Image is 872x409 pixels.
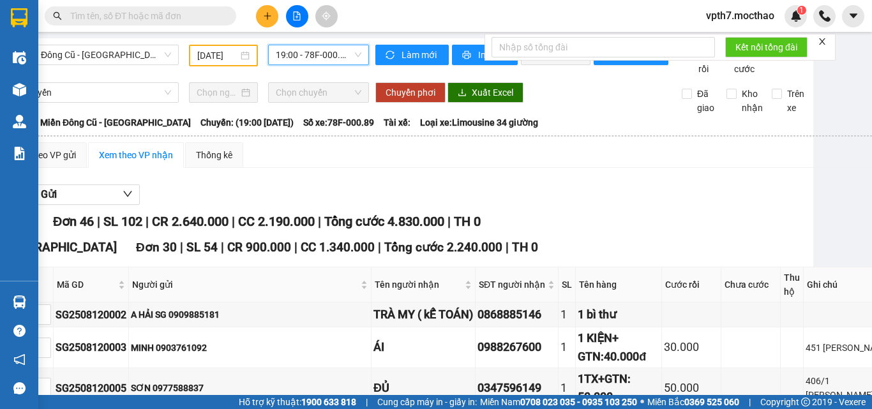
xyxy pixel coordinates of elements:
[239,395,356,409] span: Hỗ trợ kỹ thuật:
[476,302,559,327] td: 0868885146
[472,86,513,100] span: Xuất Excel
[452,45,518,65] button: printerIn phơi
[664,379,719,397] div: 50.000
[324,214,444,229] span: Tổng cước 4.830.000
[263,11,272,20] span: plus
[737,87,768,115] span: Kho nhận
[131,308,369,322] div: A HẢI SG 0909885181
[373,306,473,323] div: TRÀ MY ( kẾ TOÁN)
[559,267,576,302] th: SL
[196,148,232,162] div: Thống kê
[512,240,538,255] span: TH 0
[322,11,331,20] span: aim
[560,338,573,356] div: 1
[13,295,26,309] img: warehouse-icon
[454,214,481,229] span: TH 0
[506,240,509,255] span: |
[640,399,644,405] span: ⚪️
[662,267,721,302] th: Cước rồi
[782,87,809,115] span: Trên xe
[292,11,301,20] span: file-add
[696,8,785,24] span: vpth7.mocthao
[384,240,502,255] span: Tổng cước 2.240.000
[366,395,368,409] span: |
[180,240,183,255] span: |
[480,395,637,409] span: Miền Nam
[384,115,410,130] span: Tài xế:
[420,115,538,130] span: Loại xe: Limousine 34 giường
[725,37,808,57] button: Kết nối tổng đài
[372,368,476,409] td: ĐỦ
[13,115,26,128] img: warehouse-icon
[301,240,375,255] span: CC 1.340.000
[478,48,507,62] span: In phơi
[13,147,26,160] img: solution-icon
[197,86,239,100] input: Chọn ngày
[221,240,224,255] span: |
[492,37,715,57] input: Nhập số tổng đài
[447,214,451,229] span: |
[56,307,126,323] div: SG2508120002
[286,5,308,27] button: file-add
[197,48,238,63] input: 12/08/2025
[721,267,781,302] th: Chưa cước
[848,10,859,22] span: caret-down
[232,214,235,229] span: |
[276,83,361,102] span: Chọn chuyến
[664,338,719,356] div: 30.000
[477,379,556,397] div: 0347596149
[186,240,218,255] span: SL 54
[578,306,659,323] div: 1 bì thư
[13,325,26,337] span: question-circle
[13,353,26,366] span: notification
[819,10,831,22] img: phone-icon
[373,379,473,397] div: ĐỦ
[477,338,556,356] div: 0988267600
[256,5,278,27] button: plus
[462,50,473,61] span: printer
[818,37,827,46] span: close
[479,278,545,292] span: SĐT người nhận
[57,278,116,292] span: Mã GD
[56,339,126,355] div: SG2508120003
[647,395,739,409] span: Miền Bắc
[200,115,294,130] span: Chuyến: (19:00 [DATE])
[842,5,864,27] button: caret-down
[54,327,129,368] td: SG2508120003
[13,51,26,64] img: warehouse-icon
[576,267,662,302] th: Tên hàng
[684,397,739,407] strong: 0369 525 060
[103,214,142,229] span: SL 102
[477,306,556,323] div: 0868885146
[797,6,806,15] sup: 1
[476,368,559,409] td: 0347596149
[372,327,476,368] td: ÁI
[10,148,76,162] div: Xem theo VP gửi
[790,10,802,22] img: icon-new-feature
[227,240,291,255] span: CR 900.000
[386,50,396,61] span: sync
[11,8,27,27] img: logo-vxr
[238,214,315,229] span: CC 2.190.000
[13,83,26,96] img: warehouse-icon
[375,82,446,103] button: Chuyển phơi
[132,278,358,292] span: Người gửi
[578,370,659,406] div: 1TX+GTN: 50.000
[735,40,797,54] span: Kết nối tổng đài
[6,83,171,102] span: Chọn tuyến
[799,6,804,15] span: 1
[560,306,573,323] div: 1
[578,329,659,366] div: 1 KIỆN+ GTN:40.000đ
[692,87,719,115] span: Đã giao
[303,115,374,130] span: Số xe: 78F-000.89
[146,214,149,229] span: |
[56,380,126,396] div: SG2508120005
[13,382,26,394] span: message
[54,368,129,409] td: SG2508120005
[373,338,473,356] div: ÁI
[801,398,810,406] span: copyright
[375,278,462,292] span: Tên người nhận
[318,214,321,229] span: |
[131,341,369,355] div: MINH 0903761092
[6,45,171,64] span: BX Miền Đông Cũ - Tuy Hoà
